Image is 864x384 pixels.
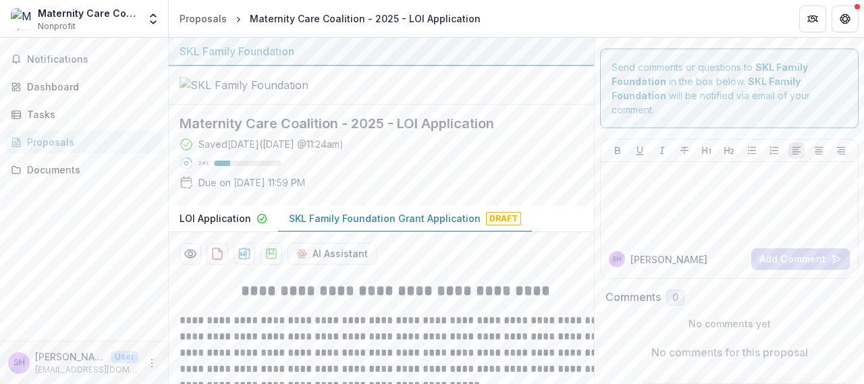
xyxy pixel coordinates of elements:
[27,107,152,121] div: Tasks
[174,9,232,28] a: Proposals
[799,5,826,32] button: Partners
[27,80,152,94] div: Dashboard
[788,142,805,159] button: Align Left
[721,142,737,159] button: Heading 2
[630,252,707,267] p: [PERSON_NAME]
[751,248,850,270] button: Add Comment
[5,76,163,98] a: Dashboard
[612,256,622,263] div: Samantha Harclerode
[676,142,693,159] button: Strike
[5,49,163,70] button: Notifications
[180,115,562,132] h2: Maternity Care Coalition - 2025 - LOI Application
[11,8,32,30] img: Maternity Care Coalition
[144,5,163,32] button: Open entity switcher
[180,43,583,59] div: SKL Family Foundation
[180,11,227,26] div: Proposals
[180,77,315,93] img: SKL Family Foundation
[654,142,670,159] button: Italicize
[27,135,152,149] div: Proposals
[13,358,25,367] div: Samantha Harclerode
[38,6,138,20] div: Maternity Care Coalition
[144,355,160,371] button: More
[35,364,138,376] p: [EMAIL_ADDRESS][DOMAIN_NAME]
[610,142,626,159] button: Bold
[651,344,808,360] p: No comments for this proposal
[486,212,521,225] span: Draft
[744,142,760,159] button: Bullet List
[38,20,76,32] span: Nonprofit
[5,159,163,181] a: Documents
[27,54,157,65] span: Notifications
[605,291,661,304] h2: Comments
[289,211,481,225] p: SKL Family Foundation Grant Application
[180,243,201,265] button: Preview d6a4fd17-102c-43c3-820e-8f0342ba3d82-1.pdf
[5,131,163,153] a: Proposals
[5,103,163,126] a: Tasks
[198,137,344,151] div: Saved [DATE] ( [DATE] @ 11:24am )
[811,142,827,159] button: Align Center
[250,11,481,26] div: Maternity Care Coalition - 2025 - LOI Application
[600,49,859,128] div: Send comments or questions to in the box below. will be notified via email of your comment.
[672,292,678,304] span: 0
[207,243,228,265] button: download-proposal
[766,142,782,159] button: Ordered List
[832,5,859,32] button: Get Help
[27,163,152,177] div: Documents
[180,211,251,225] p: LOI Application
[198,175,305,190] p: Due on [DATE] 11:59 PM
[234,243,255,265] button: download-proposal
[35,350,105,364] p: [PERSON_NAME]
[174,9,486,28] nav: breadcrumb
[605,317,853,331] p: No comments yet
[111,351,138,363] p: User
[833,142,849,159] button: Align Right
[198,159,209,168] p: 24 %
[632,142,648,159] button: Underline
[261,243,282,265] button: download-proposal
[288,243,377,265] button: AI Assistant
[699,142,715,159] button: Heading 1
